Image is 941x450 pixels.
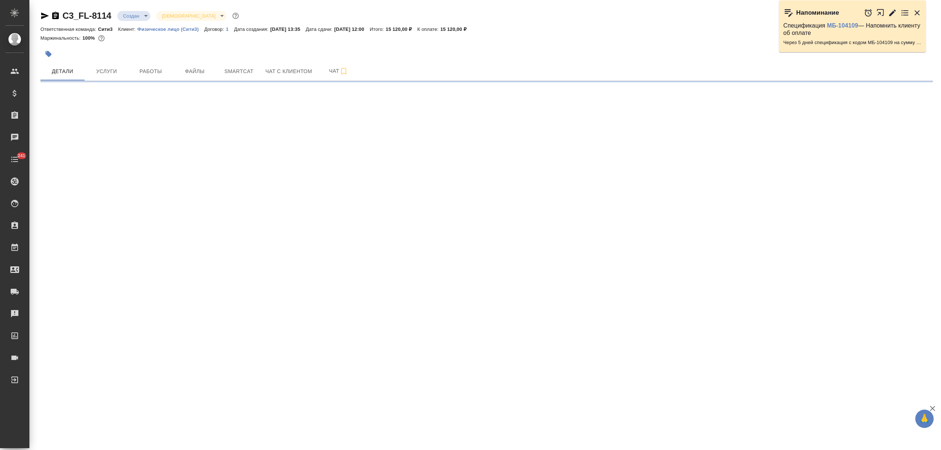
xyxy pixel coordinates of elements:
svg: Подписаться [339,67,348,76]
span: Услуги [89,67,124,76]
button: 🙏 [915,410,934,428]
p: 15 120,00 ₽ [440,26,472,32]
p: 15 120,00 ₽ [386,26,417,32]
button: 0.00 RUB; [97,33,106,43]
button: [DEMOGRAPHIC_DATA] [160,13,218,19]
a: C3_FL-8114 [62,11,111,21]
button: Отложить [864,8,873,17]
button: Открыть в новой вкладке [876,5,885,21]
span: Чат [321,66,356,76]
p: Спецификация — Напомнить клиенту об оплате [783,22,922,37]
p: Напоминание [796,9,839,17]
span: Чат с клиентом [265,67,312,76]
p: Клиент: [118,26,137,32]
p: Ответственная команда: [40,26,98,32]
span: Smartcat [221,67,257,76]
span: 🙏 [918,411,931,426]
p: К оплате: [417,26,440,32]
p: Сити3 [98,26,118,32]
button: Скопировать ссылку для ЯМессенджера [40,11,49,20]
p: Маржинальность: [40,35,82,41]
button: Скопировать ссылку [51,11,60,20]
div: Создан [156,11,226,21]
p: [DATE] 12:00 [334,26,370,32]
a: МБ-104109 [827,22,858,29]
p: Итого: [370,26,386,32]
p: Договор: [204,26,226,32]
button: Закрыть [913,8,922,17]
p: Дата сдачи: [306,26,334,32]
button: Доп статусы указывают на важность/срочность заказа [231,11,240,21]
a: Физическое лицо (Сити3) [137,26,204,32]
p: Через 5 дней спецификация с кодом МБ-104109 на сумму 47220 RUB будет просрочена [783,39,922,46]
span: 241 [13,152,30,159]
span: Детали [45,67,80,76]
a: 1 [226,26,234,32]
p: Дата создания: [234,26,270,32]
span: Файлы [177,67,212,76]
div: Создан [117,11,150,21]
button: Добавить тэг [40,46,57,62]
a: 241 [2,150,28,169]
p: [DATE] 13:35 [270,26,306,32]
button: Редактировать [888,8,897,17]
button: Перейти в todo [901,8,909,17]
span: Работы [133,67,168,76]
button: Создан [121,13,142,19]
p: 100% [82,35,97,41]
